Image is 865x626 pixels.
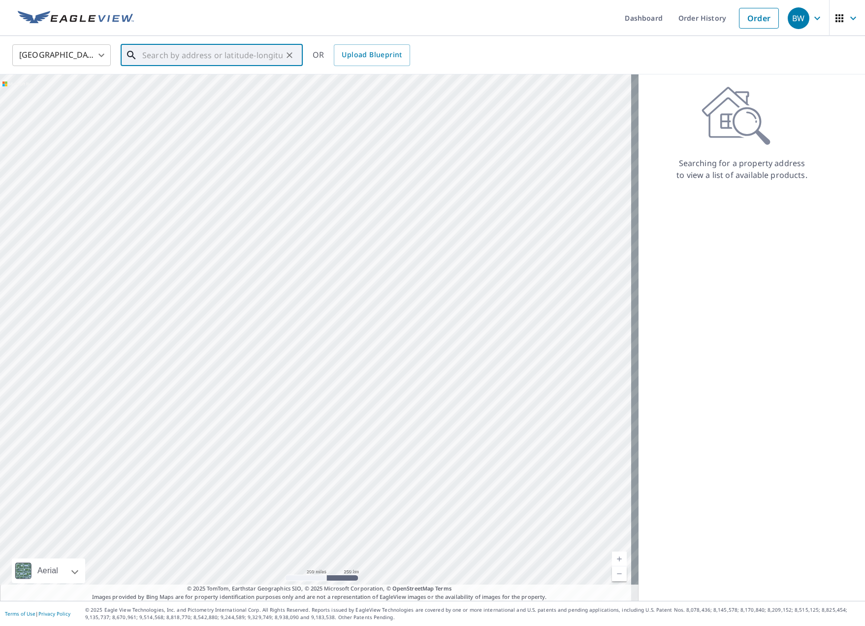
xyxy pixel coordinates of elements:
[788,7,809,29] div: BW
[34,558,61,583] div: Aerial
[435,585,451,592] a: Terms
[313,44,410,66] div: OR
[342,49,402,61] span: Upload Blueprint
[12,41,111,69] div: [GEOGRAPHIC_DATA]
[5,611,70,617] p: |
[18,11,134,26] img: EV Logo
[612,566,627,581] a: Current Level 5, Zoom Out
[612,552,627,566] a: Current Level 5, Zoom In
[739,8,779,29] a: Order
[85,606,860,621] p: © 2025 Eagle View Technologies, Inc. and Pictometry International Corp. All Rights Reserved. Repo...
[187,585,451,593] span: © 2025 TomTom, Earthstar Geographics SIO, © 2025 Microsoft Corporation, ©
[283,48,296,62] button: Clear
[38,610,70,617] a: Privacy Policy
[334,44,410,66] a: Upload Blueprint
[142,41,283,69] input: Search by address or latitude-longitude
[12,558,85,583] div: Aerial
[676,157,808,181] p: Searching for a property address to view a list of available products.
[5,610,35,617] a: Terms of Use
[392,585,434,592] a: OpenStreetMap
